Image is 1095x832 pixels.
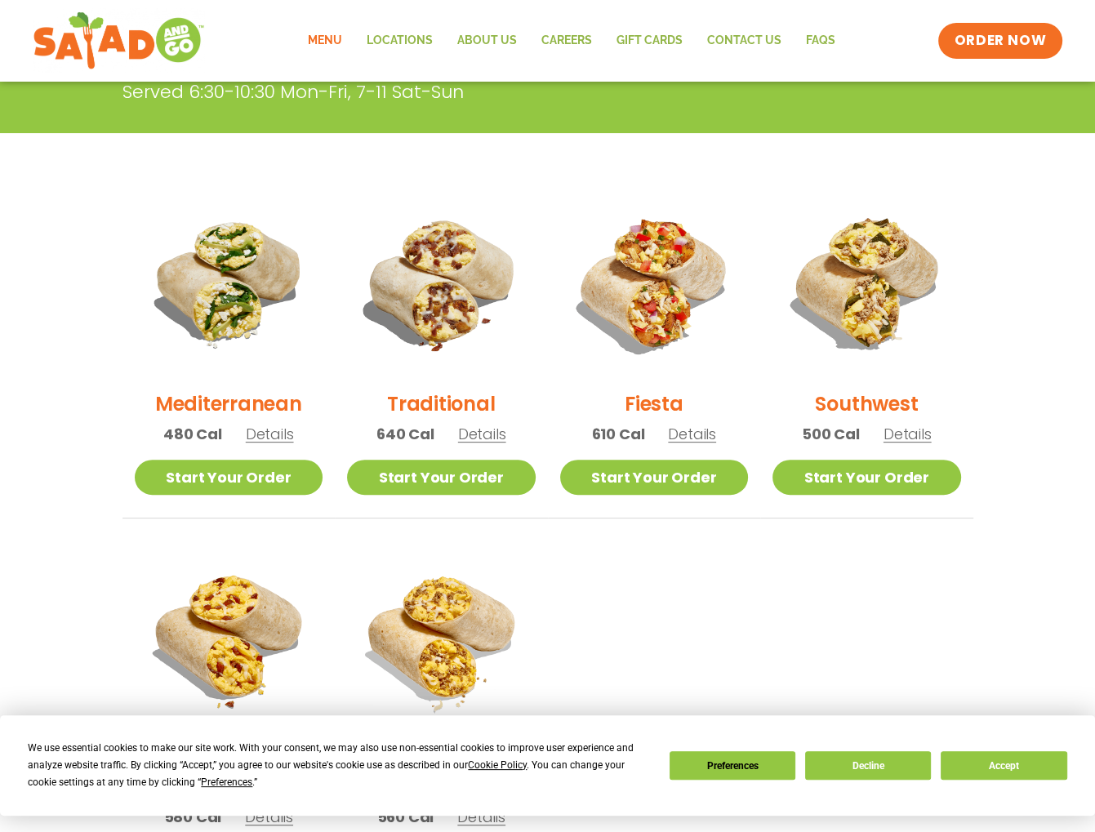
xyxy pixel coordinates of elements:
[296,22,848,60] nav: Menu
[604,22,695,60] a: GIFT CARDS
[347,460,536,495] a: Start Your Order
[155,389,302,418] h2: Mediterranean
[245,807,293,827] span: Details
[941,751,1066,780] button: Accept
[201,776,252,788] span: Preferences
[815,389,918,418] h2: Southwest
[163,423,222,445] span: 480 Cal
[122,78,849,105] p: Served 6:30-10:30 Mon-Fri, 7-11 Sat-Sun
[772,460,961,495] a: Start Your Order
[695,22,794,60] a: Contact Us
[347,189,536,377] img: Product photo for Traditional
[884,424,932,444] span: Details
[802,423,860,445] span: 500 Cal
[457,807,505,827] span: Details
[135,189,323,377] img: Product photo for Mediterranean Breakfast Burrito
[794,22,848,60] a: FAQs
[377,806,434,828] span: 560 Cal
[529,22,604,60] a: Careers
[354,22,445,60] a: Locations
[135,460,323,495] a: Start Your Order
[468,759,527,771] span: Cookie Policy
[772,189,961,377] img: Product photo for Southwest
[938,23,1062,59] a: ORDER NOW
[805,751,931,780] button: Decline
[376,423,434,445] span: 640 Cal
[33,8,205,73] img: new-SAG-logo-768×292
[458,424,506,444] span: Details
[246,424,294,444] span: Details
[625,389,683,418] h2: Fiesta
[387,389,495,418] h2: Traditional
[164,806,222,828] span: 580 Cal
[296,22,354,60] a: Menu
[135,543,323,732] img: Product photo for Bacon, Egg & Cheese
[670,751,795,780] button: Preferences
[668,424,716,444] span: Details
[560,460,749,495] a: Start Your Order
[592,423,645,445] span: 610 Cal
[347,543,536,732] img: Product photo for Turkey Sausage, Egg & Cheese
[955,31,1046,51] span: ORDER NOW
[28,740,649,791] div: We use essential cookies to make our site work. With your consent, we may also use non-essential ...
[560,189,749,377] img: Product photo for Fiesta
[445,22,529,60] a: About Us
